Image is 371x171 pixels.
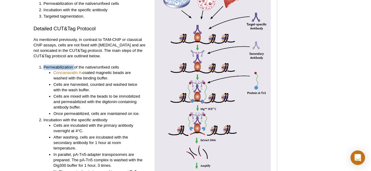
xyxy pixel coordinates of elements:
p: As mentioned previously, in contrast to TAM-ChIP or classical ChIP assays, cells are not fixed wi... [34,37,150,59]
li: Cells are harvested, counted and washed twice with the wash buffer. [54,82,144,93]
li: Cells are incubated with the primary antibody overnight at 4°C. [54,123,144,134]
li: -coated magnetic beads are washed with the binding buffer. [54,70,144,81]
div: Open Intercom Messenger [350,150,365,165]
a: Concanavalin A [54,70,81,75]
h3: Detailed CUT&Tag Protocol [34,25,150,32]
li: Cells are mixed with the beads to be immobilized and permeabilized with the digitonin-containing ... [54,94,144,110]
li: Targeted tagmentation. [44,14,144,19]
li: After washing, cells are incubated with the secondary antibody for 1 hour at room temperature. [54,135,144,151]
li: Incubation with the specific antibody [44,7,144,13]
li: Once permeabilized, cells are maintained on ice. [54,111,144,116]
li: Permeabilization of the native/unfixed cells [44,1,144,6]
li: In parallel, pA-Tn5-adapter transposomes are prepared. The pA-Tn5 complex is washed with the Dig3... [54,152,144,168]
li: Permeabilization of the native/unfixed cells [44,65,144,116]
